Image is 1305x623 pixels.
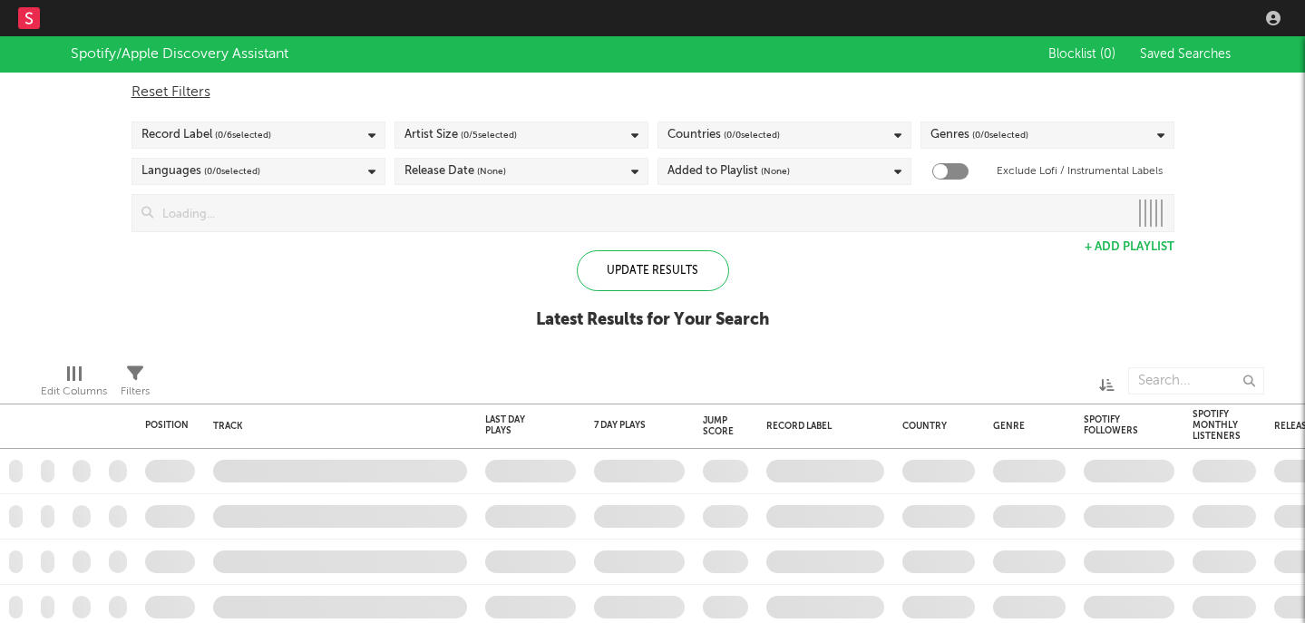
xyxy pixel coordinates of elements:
[667,161,790,182] div: Added to Playlist
[404,124,517,146] div: Artist Size
[1084,414,1147,436] div: Spotify Followers
[972,124,1028,146] span: ( 0 / 0 selected)
[145,420,189,431] div: Position
[1135,47,1234,62] button: Saved Searches
[667,124,780,146] div: Countries
[1085,241,1174,253] button: + Add Playlist
[766,421,875,432] div: Record Label
[997,161,1163,182] label: Exclude Lofi / Instrumental Labels
[902,421,966,432] div: Country
[404,161,506,182] div: Release Date
[1100,48,1115,61] span: ( 0 )
[153,195,1128,231] input: Loading...
[71,44,288,65] div: Spotify/Apple Discovery Assistant
[131,82,1174,103] div: Reset Filters
[1140,48,1234,61] span: Saved Searches
[461,124,517,146] span: ( 0 / 5 selected)
[477,161,506,182] span: (None)
[594,420,657,431] div: 7 Day Plays
[213,421,458,432] div: Track
[121,358,150,411] div: Filters
[41,358,107,411] div: Edit Columns
[41,381,107,403] div: Edit Columns
[204,161,260,182] span: ( 0 / 0 selected)
[1048,48,1115,61] span: Blocklist
[577,250,729,291] div: Update Results
[761,161,790,182] span: (None)
[1193,409,1241,442] div: Spotify Monthly Listeners
[141,124,271,146] div: Record Label
[536,309,769,331] div: Latest Results for Your Search
[993,421,1057,432] div: Genre
[1128,367,1264,394] input: Search...
[485,414,549,436] div: Last Day Plays
[215,124,271,146] span: ( 0 / 6 selected)
[121,381,150,403] div: Filters
[930,124,1028,146] div: Genres
[703,415,734,437] div: Jump Score
[724,124,780,146] span: ( 0 / 0 selected)
[141,161,260,182] div: Languages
